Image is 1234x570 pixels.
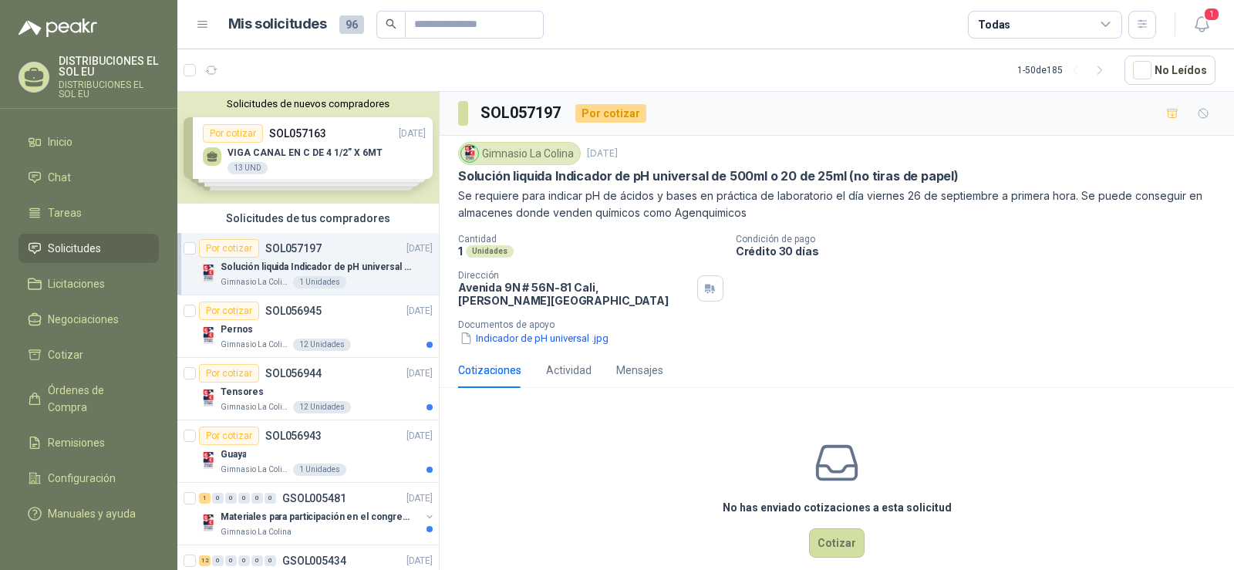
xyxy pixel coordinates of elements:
p: Pernos [221,322,253,337]
h3: No has enviado cotizaciones a esta solicitud [723,499,952,516]
a: Negociaciones [19,305,159,334]
button: No Leídos [1124,56,1215,85]
div: 0 [225,493,237,504]
span: Solicitudes [48,240,101,257]
div: 1 Unidades [293,276,346,288]
button: Solicitudes de nuevos compradores [184,98,433,110]
p: Gimnasio La Colina [221,526,292,538]
div: 0 [238,555,250,566]
div: 0 [251,555,263,566]
a: Por cotizarSOL057197[DATE] Company LogoSolución liquida Indicador de pH universal de 500ml o 20 d... [177,233,439,295]
a: Manuales y ayuda [19,499,159,528]
a: Por cotizarSOL056944[DATE] Company LogoTensoresGimnasio La Colina12 Unidades [177,358,439,420]
div: 0 [265,493,276,504]
div: Por cotizar [199,364,259,383]
div: 0 [238,493,250,504]
span: Cotizar [48,346,83,363]
p: Dirección [458,270,691,281]
p: DISTRIBUCIONES EL SOL EU [59,80,159,99]
p: SOL056943 [265,430,322,441]
h3: SOL057197 [480,101,563,125]
p: 1 [458,245,463,258]
p: Documentos de apoyo [458,319,1228,330]
button: 1 [1188,11,1215,39]
span: 1 [1203,7,1220,22]
div: 12 [199,555,211,566]
div: Todas [978,16,1010,33]
a: Por cotizarSOL056945[DATE] Company LogoPernosGimnasio La Colina12 Unidades [177,295,439,358]
div: Unidades [466,245,514,258]
span: Configuración [48,470,116,487]
img: Company Logo [199,514,217,532]
div: Solicitudes de nuevos compradoresPor cotizarSOL057163[DATE] VIGA CANAL EN C DE 4 1/2” X 6MT13 UND... [177,92,439,204]
p: [DATE] [406,554,433,568]
p: Gimnasio La Colina [221,276,290,288]
p: Se requiere para indicar pH de ácidos y bases en práctica de laboratorio el día viernes 26 de sep... [458,187,1215,221]
a: Chat [19,163,159,192]
p: Condición de pago [736,234,1228,245]
span: 96 [339,15,364,34]
p: [DATE] [406,304,433,319]
span: Órdenes de Compra [48,382,144,416]
p: Solución liquida Indicador de pH universal de 500ml o 20 de 25ml (no tiras de papel) [458,168,959,184]
p: [DATE] [406,241,433,256]
a: Licitaciones [19,269,159,298]
p: Gimnasio La Colina [221,464,290,476]
a: Órdenes de Compra [19,376,159,422]
p: Crédito 30 días [736,245,1228,258]
div: Por cotizar [199,302,259,320]
img: Company Logo [199,326,217,345]
span: Remisiones [48,434,105,451]
p: SOL056944 [265,368,322,379]
img: Company Logo [199,264,217,282]
button: Cotizar [809,528,865,558]
a: Tareas [19,198,159,228]
div: 12 Unidades [293,339,351,351]
button: Indicador de pH universal .jpg [458,330,610,346]
div: 0 [212,493,224,504]
p: Gimnasio La Colina [221,339,290,351]
div: Por cotizar [199,239,259,258]
div: 0 [251,493,263,504]
p: Cantidad [458,234,723,245]
span: search [386,19,396,29]
div: 0 [265,555,276,566]
div: 0 [225,555,237,566]
p: Solución liquida Indicador de pH universal de 500ml o 20 de 25ml (no tiras de papel) [221,260,413,275]
img: Logo peakr [19,19,97,37]
div: 1 Unidades [293,464,346,476]
p: DISTRIBUCIONES EL SOL EU [59,56,159,77]
div: Actividad [546,362,592,379]
div: Solicitudes de tus compradores [177,204,439,233]
img: Company Logo [199,451,217,470]
p: [DATE] [406,366,433,381]
div: Gimnasio La Colina [458,142,581,165]
span: Inicio [48,133,72,150]
p: Avenida 9N # 56N-81 Cali , [PERSON_NAME][GEOGRAPHIC_DATA] [458,281,691,307]
p: [DATE] [587,147,618,161]
img: Company Logo [461,145,478,162]
span: Negociaciones [48,311,119,328]
p: Guaya [221,447,246,462]
p: SOL057197 [265,243,322,254]
div: 12 Unidades [293,401,351,413]
p: Tensores [221,385,264,400]
a: Configuración [19,464,159,493]
span: Tareas [48,204,82,221]
div: Por cotizar [199,427,259,445]
p: GSOL005434 [282,555,346,566]
div: Cotizaciones [458,362,521,379]
div: Mensajes [616,362,663,379]
a: Por cotizarSOL056943[DATE] Company LogoGuayaGimnasio La Colina1 Unidades [177,420,439,483]
p: SOL056945 [265,305,322,316]
img: Company Logo [199,389,217,407]
div: 0 [212,555,224,566]
div: 1 - 50 de 185 [1017,58,1112,83]
p: GSOL005481 [282,493,346,504]
span: Manuales y ayuda [48,505,136,522]
a: Remisiones [19,428,159,457]
a: 1 0 0 0 0 0 GSOL005481[DATE] Company LogoMateriales para participación en el congreso, UIGimnasio... [199,489,436,538]
div: 1 [199,493,211,504]
div: Por cotizar [575,104,646,123]
p: Gimnasio La Colina [221,401,290,413]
